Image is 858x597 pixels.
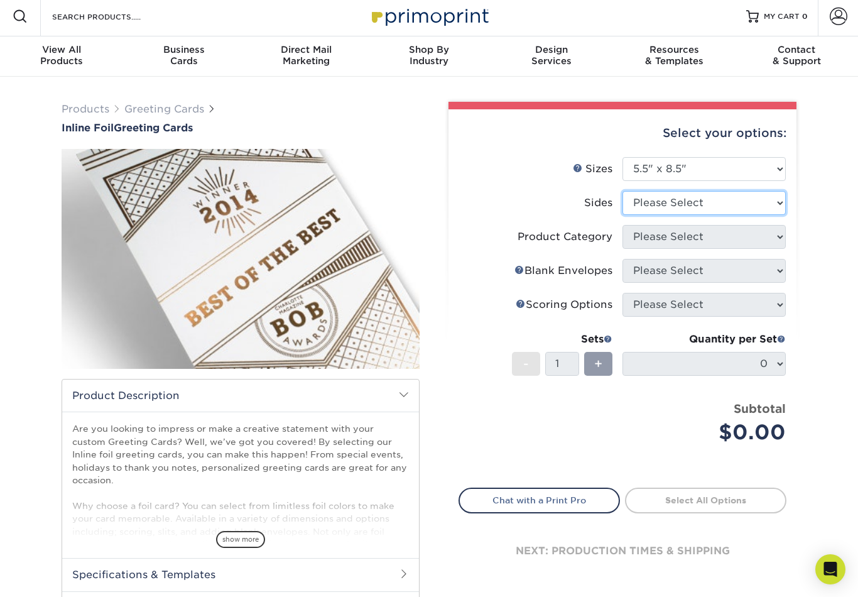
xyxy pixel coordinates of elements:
[122,44,245,67] div: Cards
[514,263,612,278] div: Blank Envelopes
[802,12,808,21] span: 0
[518,229,612,244] div: Product Category
[613,36,736,77] a: Resources& Templates
[622,332,786,347] div: Quantity per Set
[491,36,613,77] a: DesignServices
[459,109,786,157] div: Select your options:
[62,103,109,115] a: Products
[815,554,845,584] div: Open Intercom Messenger
[584,195,612,211] div: Sides
[594,354,602,373] span: +
[367,44,490,67] div: Industry
[459,488,620,513] a: Chat with a Print Pro
[491,44,613,67] div: Services
[613,44,736,55] span: Resources
[736,36,858,77] a: Contact& Support
[367,36,490,77] a: Shop ByIndustry
[122,36,245,77] a: BusinessCards
[625,488,786,513] a: Select All Options
[62,122,420,134] h1: Greeting Cards
[245,44,367,67] div: Marketing
[512,332,612,347] div: Sets
[573,162,612,177] div: Sizes
[764,11,800,22] span: MY CART
[122,44,245,55] span: Business
[491,44,613,55] span: Design
[245,36,367,77] a: Direct MailMarketing
[613,44,736,67] div: & Templates
[124,103,204,115] a: Greeting Cards
[366,3,492,30] img: Primoprint
[3,559,107,593] iframe: Google Customer Reviews
[516,297,612,312] div: Scoring Options
[62,380,419,412] h2: Product Description
[736,44,858,67] div: & Support
[62,122,420,134] a: Inline FoilGreeting Cards
[632,417,786,447] div: $0.00
[62,135,420,383] img: Inline Foil 01
[523,354,529,373] span: -
[51,9,173,24] input: SEARCH PRODUCTS.....
[62,558,419,591] h2: Specifications & Templates
[459,513,786,589] div: next: production times & shipping
[216,531,265,548] span: show more
[62,122,114,134] span: Inline Foil
[736,44,858,55] span: Contact
[245,44,367,55] span: Direct Mail
[734,402,786,415] strong: Subtotal
[367,44,490,55] span: Shop By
